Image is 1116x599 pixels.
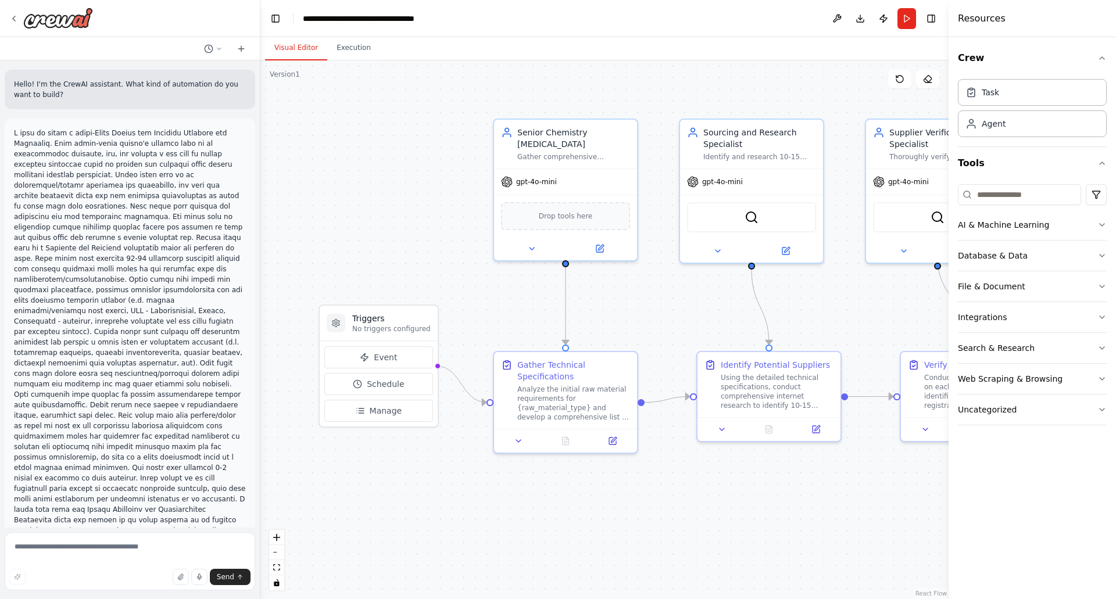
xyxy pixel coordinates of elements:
[516,177,557,186] span: gpt-4o-mini
[889,152,1002,162] div: Thoroughly verify and validate the credentials, certifications, financial stability, and reputati...
[679,119,824,264] div: Sourcing and Research SpecialistIdentify and research 10-15 potential suppliers for {raw_material...
[541,434,591,448] button: No output available
[958,311,1007,323] div: Integrations
[848,391,893,403] g: Edge from f97e6bf6-c23b-4e8b-a1d9-32dcad5e905a to 81072611-d011-41ed-8015-162edab0bc4d
[324,346,433,368] button: Event
[560,267,571,345] g: Edge from 9336deb9-632a-4623-a909-c10ae9b614f4 to 47b519d6-7eb0-48e3-a8cf-80b025400e0c
[958,364,1107,394] button: Web Scraping & Browsing
[269,545,284,560] button: zoom out
[796,422,836,436] button: Open in side panel
[269,560,284,575] button: fit view
[958,219,1049,231] div: AI & Machine Learning
[367,378,404,390] span: Schedule
[232,42,251,56] button: Start a new chat
[865,119,1010,264] div: Supplier Verification SpecialistThoroughly verify and validate the credentials, certifications, f...
[269,575,284,590] button: toggle interactivity
[14,128,246,546] p: L ipsu do sitam c adipi-Elits Doeius tem Incididu Utlabore etd Magnaaliq. Enim admin-venia quisno...
[703,127,816,150] div: Sourcing and Research Specialist
[324,400,433,422] button: Manage
[888,177,929,186] span: gpt-4o-mini
[745,422,794,436] button: No output available
[958,74,1107,146] div: Crew
[958,281,1025,292] div: File & Document
[173,569,189,585] button: Upload files
[645,391,690,408] g: Edge from 47b519d6-7eb0-48e3-a8cf-80b025400e0c to f97e6bf6-c23b-4e8b-a1d9-32dcad5e905a
[517,127,630,150] div: Senior Chemistry [MEDICAL_DATA]
[265,36,327,60] button: Visual Editor
[958,302,1107,332] button: Integrations
[958,342,1035,354] div: Search & Research
[958,147,1107,180] button: Tools
[721,373,834,410] div: Using the detailed technical specifications, conduct comprehensive internet research to identify ...
[517,385,630,422] div: Analyze the initial raw material requirements for {raw_material_type} and develop a comprehensive...
[982,87,999,98] div: Task
[370,405,402,417] span: Manage
[746,270,775,345] g: Edge from 8136c122-f3e9-4e96-8722-61a125c9018a to f97e6bf6-c23b-4e8b-a1d9-32dcad5e905a
[269,530,284,590] div: React Flow controls
[352,324,431,333] p: No triggers configured
[702,177,743,186] span: gpt-4o-mini
[269,530,284,545] button: zoom in
[958,404,1017,415] div: Uncategorized
[958,333,1107,363] button: Search & Research
[517,359,630,382] div: Gather Technical Specifications
[958,373,1063,385] div: Web Scraping & Browsing
[915,590,947,597] a: React Flow attribution
[982,118,1006,130] div: Agent
[958,180,1107,435] div: Tools
[958,12,1006,26] h4: Resources
[374,351,397,363] span: Event
[696,351,842,442] div: Identify Potential SuppliersUsing the detailed technical specifications, conduct comprehensive in...
[327,36,380,60] button: Execution
[191,569,208,585] button: Click to speak your automation idea
[319,304,439,428] div: TriggersNo triggers configuredEventScheduleManage
[493,351,638,454] div: Gather Technical SpecificationsAnalyze the initial raw material requirements for {raw_material_ty...
[592,434,632,448] button: Open in side panel
[567,242,632,256] button: Open in side panel
[9,569,26,585] button: Improve this prompt
[924,359,1032,371] div: Verify Supplier Credentials
[270,70,300,79] div: Version 1
[721,359,830,371] div: Identify Potential Suppliers
[703,152,816,162] div: Identify and research 10-15 potential suppliers for {raw_material_type} that meet the technical s...
[900,351,1045,442] div: Verify Supplier CredentialsConduct thorough due diligence on each potential supplier identified. ...
[924,373,1037,410] div: Conduct thorough due diligence on each potential supplier identified. Verify business registratio...
[923,10,939,27] button: Hide right sidebar
[958,394,1107,425] button: Uncategorized
[493,119,638,261] div: Senior Chemistry [MEDICAL_DATA]Gather comprehensive technical specifications and requirements for...
[958,241,1107,271] button: Database & Data
[324,373,433,395] button: Schedule
[958,271,1107,302] button: File & Document
[958,250,1028,261] div: Database & Data
[745,210,759,224] img: SerperDevTool
[23,8,93,28] img: Logo
[753,244,818,258] button: Open in side panel
[958,210,1107,240] button: AI & Machine Learning
[303,13,414,24] nav: breadcrumb
[352,313,431,324] h3: Triggers
[539,210,593,222] span: Drop tools here
[199,42,227,56] button: Switch to previous chat
[14,79,246,100] p: Hello! I'm the CrewAI assistant. What kind of automation do you want to build?
[217,572,234,582] span: Send
[437,360,487,408] g: Edge from triggers to 47b519d6-7eb0-48e3-a8cf-80b025400e0c
[939,244,1004,258] button: Open in side panel
[889,127,1002,150] div: Supplier Verification Specialist
[958,42,1107,74] button: Crew
[517,152,630,162] div: Gather comprehensive technical specifications and requirements for {raw_material_type} by asking ...
[931,210,945,224] img: SerperDevTool
[267,10,284,27] button: Hide left sidebar
[210,569,251,585] button: Send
